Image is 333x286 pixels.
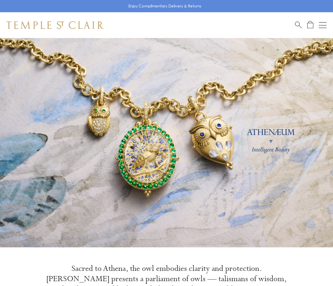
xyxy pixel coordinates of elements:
p: Enjoy Complimentary Delivery & Returns [128,3,201,9]
img: Temple St. Clair [6,21,104,29]
a: Search [295,21,302,29]
a: Open Shopping Bag [307,21,313,29]
button: Open navigation [319,21,327,29]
